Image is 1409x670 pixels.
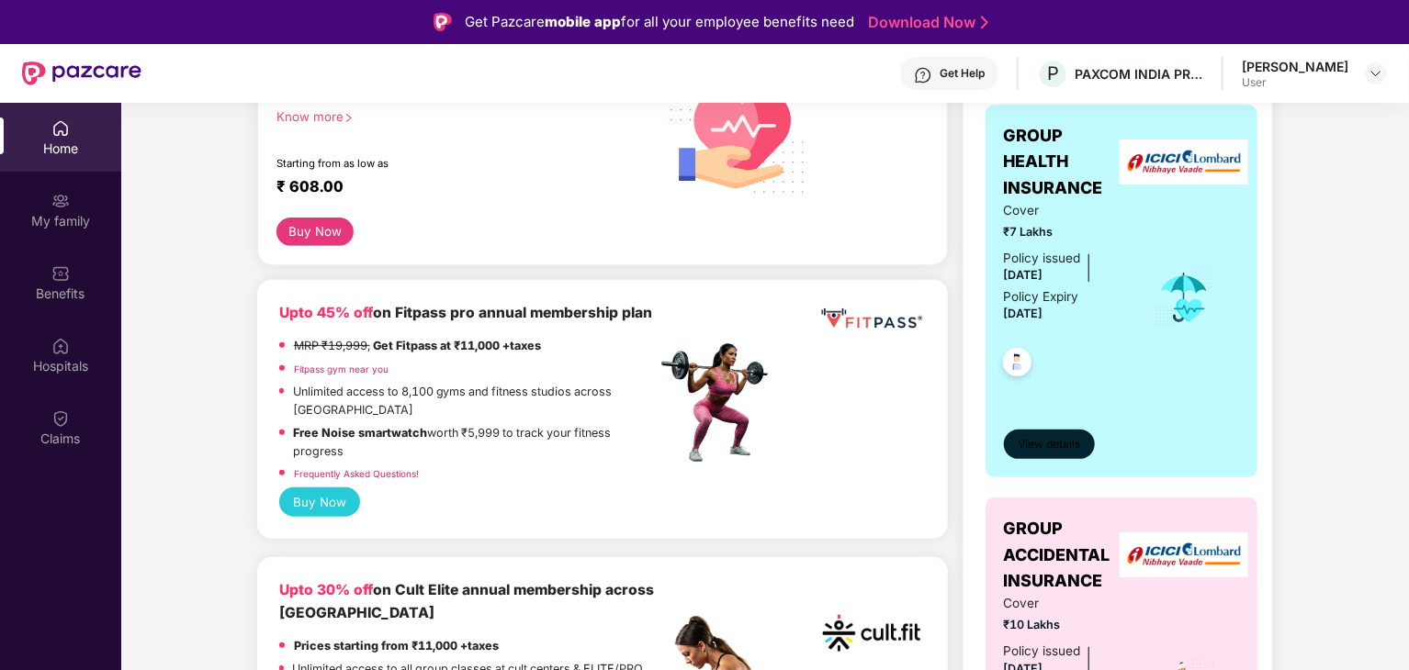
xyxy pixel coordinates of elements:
img: svg+xml;base64,PHN2ZyBpZD0iRHJvcGRvd24tMzJ4MzIiIHhtbG5zPSJodHRwOi8vd3d3LnczLm9yZy8yMDAwL3N2ZyIgd2... [1369,66,1383,81]
img: svg+xml;base64,PHN2ZyBpZD0iSG9zcGl0YWxzIiB4bWxucz0iaHR0cDovL3d3dy53My5vcmcvMjAwMC9zdmciIHdpZHRoPS... [51,337,70,355]
img: fppp.png [817,302,925,336]
img: svg+xml;base64,PHN2ZyB4bWxucz0iaHR0cDovL3d3dy53My5vcmcvMjAwMC9zdmciIHdpZHRoPSI0OC45NDMiIGhlaWdodD... [995,342,1040,387]
img: New Pazcare Logo [22,61,141,85]
span: GROUP HEALTH INSURANCE [1004,123,1130,201]
span: P [1047,62,1059,84]
img: svg+xml;base64,PHN2ZyBpZD0iSG9tZSIgeG1sbnM9Imh0dHA6Ly93d3cudzMub3JnLzIwMDAvc3ZnIiB3aWR0aD0iMjAiIG... [51,119,70,138]
span: [DATE] [1004,268,1043,282]
strong: Prices starting from ₹11,000 +taxes [294,639,499,653]
img: fpp.png [656,339,784,467]
button: Buy Now [279,487,361,517]
div: Get Pazcare for all your employee benefits need [465,11,854,33]
div: User [1242,75,1348,90]
img: svg+xml;base64,PHN2ZyB3aWR0aD0iMjAiIGhlaWdodD0iMjAiIHZpZXdCb3g9IjAgMCAyMCAyMCIgZmlsbD0ibm9uZSIgeG... [51,192,70,210]
div: PAXCOM INDIA PRIVATE LIMITED [1075,65,1203,83]
img: svg+xml;base64,PHN2ZyB4bWxucz0iaHR0cDovL3d3dy53My5vcmcvMjAwMC9zdmciIHhtbG5zOnhsaW5rPSJodHRwOi8vd3... [657,47,820,213]
div: ₹ 608.00 [276,177,638,199]
div: Policy issued [1004,249,1081,268]
span: ₹10 Lakhs [1004,616,1130,634]
a: Frequently Asked Questions! [294,468,419,479]
img: insurerLogo [1120,140,1248,184]
strong: Get Fitpass at ₹11,000 +taxes [373,339,541,352]
img: svg+xml;base64,PHN2ZyBpZD0iQ2xhaW0iIHhtbG5zPSJodHRwOi8vd3d3LnczLm9yZy8yMDAwL3N2ZyIgd2lkdGg9IjIwIi... [51,409,70,428]
a: Fitpass gym near you [294,363,389,374]
del: MRP ₹19,999, [294,339,370,352]
b: Upto 30% off [279,581,373,598]
button: Buy Now [276,218,355,246]
span: [DATE] [1004,307,1043,320]
span: Cover [1004,201,1130,220]
span: View details [1018,436,1080,453]
span: Cover [1004,594,1130,613]
img: svg+xml;base64,PHN2ZyBpZD0iSGVscC0zMngzMiIgeG1sbnM9Imh0dHA6Ly93d3cudzMub3JnLzIwMDAvc3ZnIiB3aWR0aD... [914,66,932,84]
div: Know more [276,109,646,122]
span: right [344,113,354,123]
b: on Cult Elite annual membership across [GEOGRAPHIC_DATA] [279,581,654,621]
div: Starting from as low as [276,157,579,170]
p: Unlimited access to 8,100 gyms and fitness studios across [GEOGRAPHIC_DATA] [293,383,657,419]
img: svg+xml;base64,PHN2ZyBpZD0iQmVuZWZpdHMiIHhtbG5zPSJodHRwOi8vd3d3LnczLm9yZy8yMDAwL3N2ZyIgd2lkdGg9Ij... [51,264,70,283]
div: Policy issued [1004,642,1081,661]
strong: Free Noise smartwatch [294,426,428,440]
div: Policy Expiry [1004,287,1079,307]
strong: mobile app [545,13,621,30]
img: icon [1155,267,1214,328]
button: View details [1004,430,1095,459]
img: insurerLogo [1120,532,1248,577]
img: Logo [434,13,452,31]
b: on Fitpass pro annual membership plan [279,304,652,321]
span: GROUP ACCIDENTAL INSURANCE [1004,516,1130,594]
div: [PERSON_NAME] [1242,58,1348,75]
a: Download Now [868,13,983,32]
span: ₹7 Lakhs [1004,223,1130,241]
b: Upto 45% off [279,304,373,321]
p: worth ₹5,999 to track your fitness progress [294,424,657,461]
div: Get Help [940,66,985,81]
img: Stroke [981,13,988,32]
